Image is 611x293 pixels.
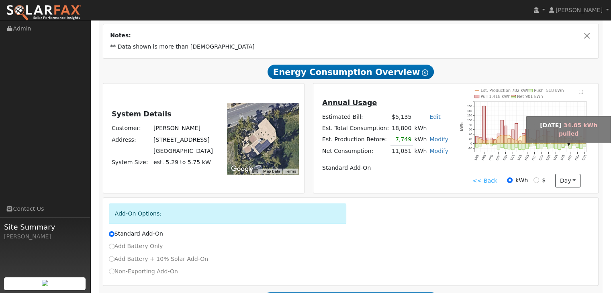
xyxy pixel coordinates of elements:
input: kWh [507,177,513,183]
rect: onclick="" [497,134,500,144]
rect: onclick="" [511,144,514,150]
td: 7,749 [390,134,413,146]
rect: onclick="" [554,144,557,149]
text: 140 [467,109,472,113]
span: Energy Consumption Overview [268,65,434,79]
text: 5/03 [481,155,486,161]
rect: onclick="" [479,138,482,144]
label: Standard Add-On [109,230,163,238]
button: day [555,174,580,187]
td: Address: [110,134,152,145]
label: kWh [515,176,528,185]
img: SolarFax [6,4,82,21]
rect: onclick="" [490,138,492,144]
circle: onclick="" [476,137,478,138]
text: 5/27 [567,155,573,161]
circle: onclick="" [487,140,488,141]
button: Close [583,31,591,40]
rect: onclick="" [486,144,489,145]
i: Show Help [422,69,428,76]
rect: onclick="" [501,144,503,148]
td: Estimated Bill: [321,111,390,122]
td: Net Consumption: [321,145,390,157]
label: Non-Exporting Add-On [109,267,178,276]
circle: onclick="" [498,136,499,137]
td: 18,800 [390,122,413,134]
strong: [DATE] [540,122,562,128]
td: Customer: [110,123,152,134]
td: ** Data shown is more than [DEMOGRAPHIC_DATA] [109,41,593,53]
rect: onclick="" [522,134,525,144]
text: 5/05 [488,155,494,161]
rect: onclick="" [547,144,550,149]
text: 5/13 [517,155,523,161]
div: [PERSON_NAME] [4,232,86,241]
td: Est. Production Before: [321,134,390,146]
a: Modify [429,136,448,142]
td: kWh [413,134,428,146]
input: Add Battery Only [109,244,114,249]
rect: onclick="" [519,141,521,144]
rect: onclick="" [515,124,518,144]
span: Site Summary [4,222,86,232]
td: 11,051 [390,145,413,157]
text:  [579,90,583,94]
text: Pull 1,418 kWh [481,94,511,99]
text: 40 [469,132,472,136]
circle: onclick="" [491,139,492,140]
rect: onclick="" [493,140,496,144]
text: 5/23 [553,155,558,161]
input: Standard Add-On [109,231,114,237]
rect: onclick="" [490,144,492,146]
text: 5/15 [524,155,529,161]
rect: onclick="" [569,144,572,148]
rect: onclick="" [501,120,503,144]
a: Modify [429,148,448,154]
td: System Size [152,157,214,168]
input: Add Battery + 10% Solar Add-On [109,256,114,262]
td: Est. Total Consumption: [321,122,390,134]
rect: onclick="" [529,144,532,147]
circle: onclick="" [505,135,506,136]
text: 5/07 [495,155,501,161]
rect: onclick="" [526,129,529,144]
text: -20 [468,146,472,150]
text: 120 [467,114,472,118]
td: $5,135 [390,111,413,122]
circle: onclick="" [516,140,517,141]
div: Add-On Options: [109,203,347,224]
rect: onclick="" [508,139,511,144]
img: Google [229,164,255,174]
rect: onclick="" [519,144,521,149]
text: 5/25 [560,155,566,161]
td: [GEOGRAPHIC_DATA] [152,145,214,157]
rect: onclick="" [508,144,511,149]
td: kWh [413,122,450,134]
rect: onclick="" [493,144,496,144]
text: kWh [460,122,464,131]
circle: onclick="" [523,135,524,136]
text: 5/21 [546,155,551,161]
span: [PERSON_NAME] [556,7,603,13]
text: 5/09 [503,155,508,161]
rect: onclick="" [558,144,561,150]
rect: onclick="" [562,144,564,148]
label: $ [542,176,546,185]
rect: onclick="" [576,144,579,147]
rect: onclick="" [551,144,554,148]
rect: onclick="" [486,138,489,144]
rect: onclick="" [522,144,525,150]
text: 100 [467,118,472,122]
circle: onclick="" [512,138,513,140]
span: est. 5.29 to 5.75 kW [153,159,211,165]
button: Map Data [263,169,280,174]
circle: onclick="" [480,138,481,139]
text: 5/01 [474,155,479,161]
a: Terms [285,169,296,173]
text: 80 [469,123,472,127]
text: 20 [469,137,472,141]
text: 5/17 [531,155,537,161]
rect: onclick="" [476,144,478,147]
td: Standard Add-On [321,163,450,174]
td: kWh [413,145,428,157]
